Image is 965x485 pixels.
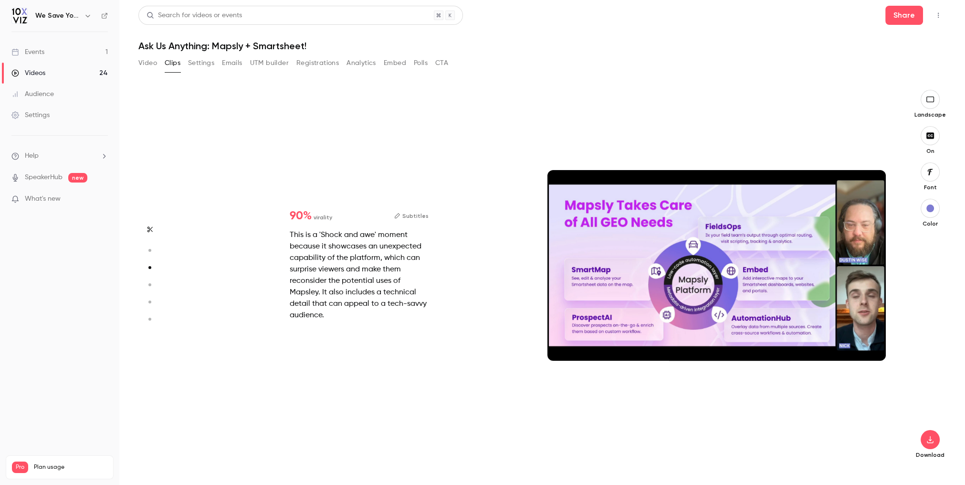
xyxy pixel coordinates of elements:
[165,55,180,71] button: Clips
[11,110,50,120] div: Settings
[25,172,63,183] a: SpeakerHub
[394,210,429,222] button: Subtitles
[314,213,332,222] span: virality
[296,55,339,71] button: Registrations
[138,40,946,52] h1: Ask Us Anything: Mapsly + Smartsheet!
[188,55,214,71] button: Settings
[25,151,39,161] span: Help
[147,11,242,21] div: Search for videos or events
[250,55,289,71] button: UTM builder
[11,68,45,78] div: Videos
[68,173,87,183] span: new
[915,451,945,459] p: Download
[96,195,108,204] iframe: Noticeable Trigger
[138,55,157,71] button: Video
[11,89,54,99] div: Audience
[290,229,429,321] div: This is a 'Shock and awe' moment because it showcases an unexpected capability of the platform, w...
[931,8,946,23] button: Top Bar Actions
[35,11,80,21] h6: We Save You Time!
[11,47,44,57] div: Events
[885,6,923,25] button: Share
[915,147,945,155] p: On
[915,220,945,227] p: Color
[12,462,28,473] span: Pro
[222,55,242,71] button: Emails
[414,55,428,71] button: Polls
[915,183,945,191] p: Font
[12,8,27,23] img: We Save You Time!
[346,55,376,71] button: Analytics
[290,210,312,222] span: 90 %
[25,194,61,204] span: What's new
[914,111,946,119] p: Landscape
[435,55,448,71] button: CTA
[11,151,108,161] li: help-dropdown-opener
[384,55,406,71] button: Embed
[34,463,107,471] span: Plan usage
